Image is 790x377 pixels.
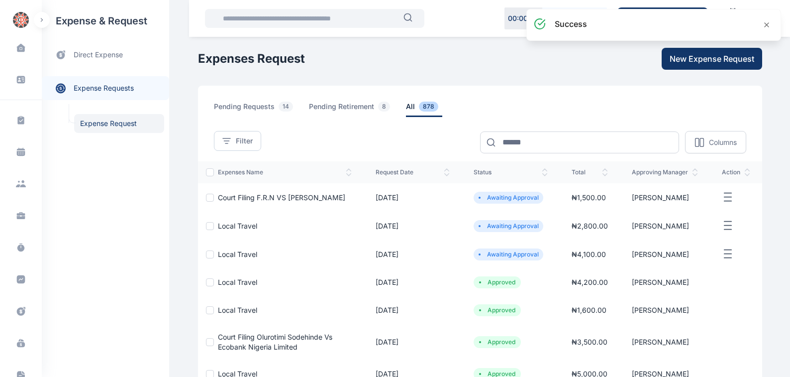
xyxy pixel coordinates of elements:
[572,306,606,314] span: ₦ 1,600.00
[42,68,169,100] div: expense requests
[406,102,442,117] span: all
[572,168,608,176] span: total
[42,42,169,68] a: direct expense
[620,183,710,212] td: [PERSON_NAME]
[620,296,710,324] td: [PERSON_NAME]
[716,3,750,33] a: Calendar
[572,222,608,230] span: ₦ 2,800.00
[364,296,462,324] td: [DATE]
[620,212,710,240] td: [PERSON_NAME]
[685,131,746,153] button: Columns
[572,250,606,258] span: ₦ 4,100.00
[218,222,257,230] a: Local Travel
[364,183,462,212] td: [DATE]
[722,168,750,176] span: action
[364,212,462,240] td: [DATE]
[419,102,438,112] span: 878
[620,324,710,360] td: [PERSON_NAME]
[478,222,539,230] li: Awaiting Approval
[214,102,309,117] a: pending requests14
[214,102,297,117] span: pending requests
[620,268,710,296] td: [PERSON_NAME]
[218,250,257,258] a: Local Travel
[670,53,754,65] span: New Expense Request
[478,306,517,314] li: Approved
[214,131,261,151] button: Filter
[74,50,123,60] span: direct expense
[309,102,406,117] a: pending retirement8
[218,306,257,314] a: Local Travel
[376,168,450,176] span: request date
[218,193,345,202] a: Court Filing F.R.N VS [PERSON_NAME]
[572,338,607,346] span: ₦ 3,500.00
[572,278,608,286] span: ₦ 4,200.00
[364,268,462,296] td: [DATE]
[662,48,762,70] button: New Expense Request
[364,324,462,360] td: [DATE]
[236,136,253,146] span: Filter
[364,240,462,268] td: [DATE]
[508,13,539,23] p: 00 : 00 : 00
[478,251,539,258] li: Awaiting Approval
[478,278,517,286] li: Approved
[378,102,390,112] span: 8
[218,333,332,351] a: Court Filing Olurotimi Sodehinde Vs Ecobank Nigeria Limited
[478,338,517,346] li: Approved
[478,194,539,202] li: Awaiting Approval
[279,102,293,112] span: 14
[309,102,394,117] span: pending retirement
[709,137,737,147] p: Columns
[632,168,698,176] span: approving manager
[572,193,606,202] span: ₦ 1,500.00
[474,168,548,176] span: status
[218,168,352,176] span: expenses Name
[74,114,164,133] a: Expense Request
[620,240,710,268] td: [PERSON_NAME]
[406,102,454,117] a: all878
[198,51,305,67] h1: Expenses Request
[218,278,257,286] a: Local Travel
[42,76,169,100] a: expense requests
[555,18,587,30] h3: success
